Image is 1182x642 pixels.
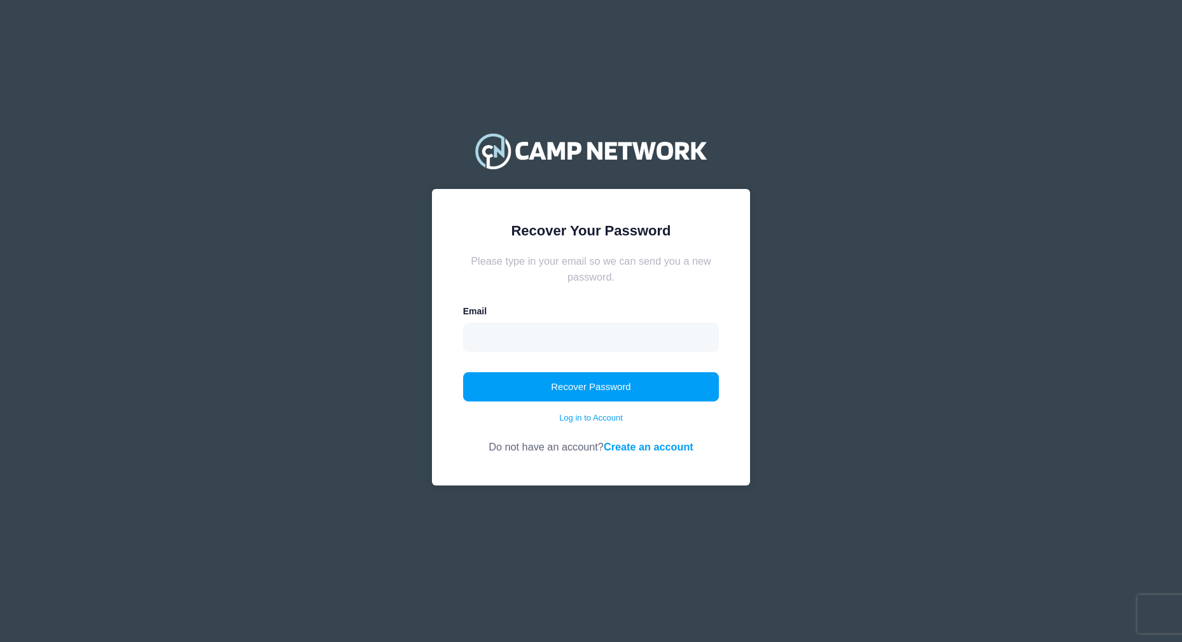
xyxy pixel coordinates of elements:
a: Create an account [604,441,693,452]
a: Log in to Account [559,412,623,424]
img: Camp Network [469,125,713,176]
div: Please type in your email so we can send you a new password. [463,253,720,284]
div: Recover Your Password [463,220,720,241]
div: Do not have an account? [463,424,720,454]
label: Email [463,305,487,318]
button: Recover Password [463,372,720,401]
